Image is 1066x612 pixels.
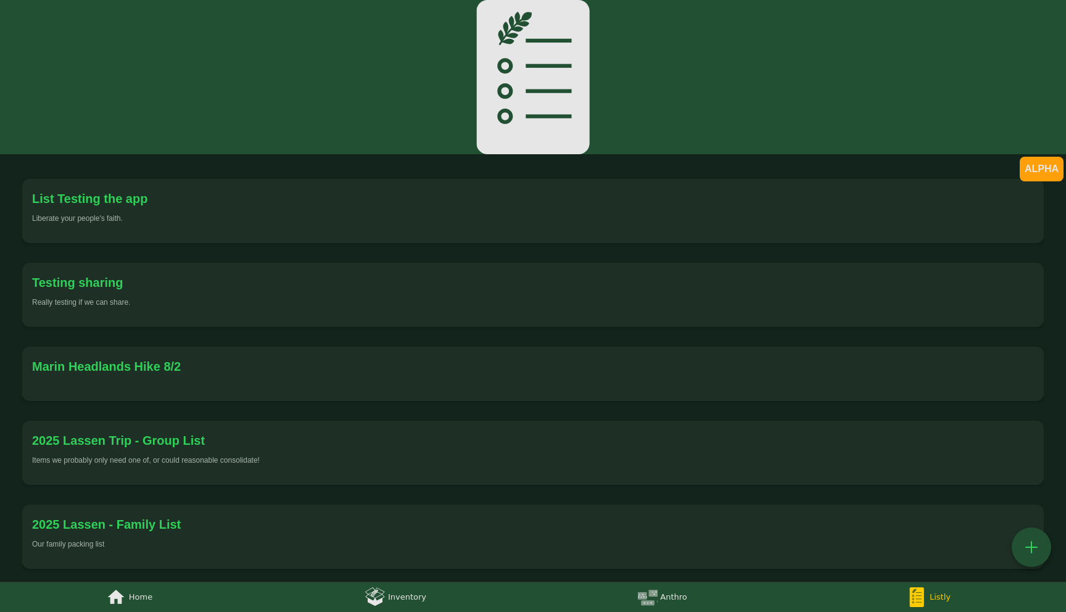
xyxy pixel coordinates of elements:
div: Testing sharing [32,273,123,292]
div: Listly [930,590,951,605]
div: Anthro [660,590,687,605]
div:  [106,587,126,607]
div: Marin Headlands Hike 8/2 [32,357,181,376]
div: 2025 Lassen - Family List [32,515,181,534]
div: Liberate your people's faith. [32,213,1034,223]
div: Items we probably only need one of, or could reasonable consolidate! [32,455,1034,465]
div: 2025 Lassen Trip - Group List [32,431,205,450]
button: add [1012,527,1051,567]
div: List Testing the app [32,189,147,209]
div: Home [129,590,152,605]
div:  [1022,537,1041,558]
div: ALPHA [1025,162,1059,176]
div: Our family packing list [32,539,1034,549]
div: Really testing if we can share. [32,297,1034,307]
div: Inventory [388,590,426,605]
